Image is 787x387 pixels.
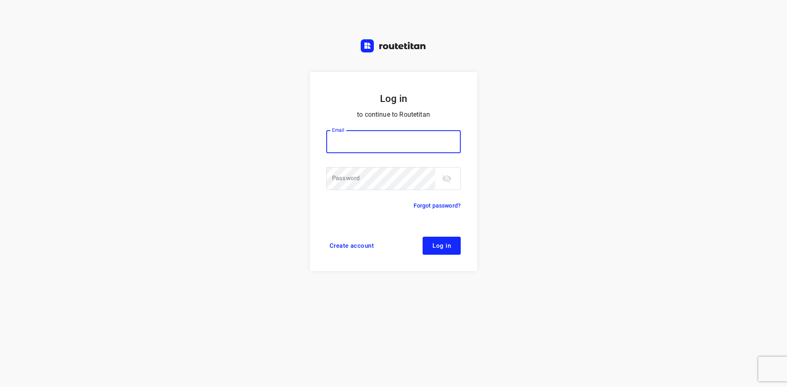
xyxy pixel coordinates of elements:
[330,242,374,249] span: Create account
[361,39,426,54] a: Routetitan
[439,170,455,187] button: toggle password visibility
[326,109,461,120] p: to continue to Routetitan
[326,237,377,255] a: Create account
[423,237,461,255] button: Log in
[326,92,461,106] h5: Log in
[414,201,461,210] a: Forgot password?
[361,39,426,52] img: Routetitan
[432,242,451,249] span: Log in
